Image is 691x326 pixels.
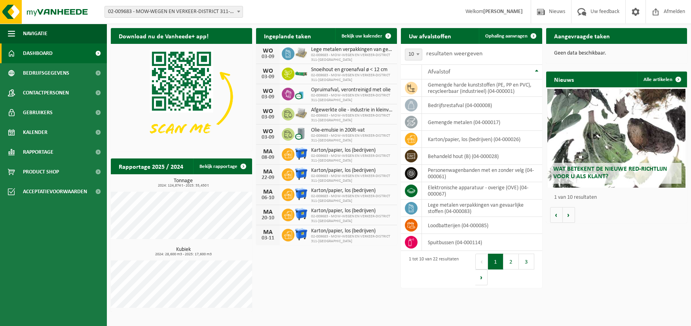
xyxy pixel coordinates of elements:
[23,182,87,202] span: Acceptatievoorwaarden
[311,234,393,244] span: 02-009683 - MOW-WEGEN EN VERKEER-DISTRICT 311-[GEOGRAPHIC_DATA]
[475,254,488,269] button: Previous
[342,34,382,39] span: Bekijk uw kalender
[294,228,308,241] img: WB-1100-HPE-BE-01
[193,158,251,174] a: Bekijk rapportage
[311,228,393,234] span: Karton/papier, los (bedrijven)
[294,147,308,160] img: WB-1100-HPE-BE-01
[405,49,422,60] span: 10
[311,73,393,83] span: 02-009683 - MOW-WEGEN EN VERKEER-DISTRICT 311-[GEOGRAPHIC_DATA]
[260,94,276,100] div: 03-09
[311,194,393,204] span: 02-009683 - MOW-WEGEN EN VERKEER-DISTRICT 311-[GEOGRAPHIC_DATA]
[260,68,276,74] div: WO
[111,28,216,43] h2: Download nu de Vanheede+ app!
[260,175,276,181] div: 22-09
[260,108,276,115] div: WO
[546,72,582,87] h2: Nieuws
[422,148,542,165] td: behandeld hout (B) (04-000028)
[294,70,308,77] img: HK-XC-10-GN-00
[256,28,319,43] h2: Ingeplande taken
[260,115,276,120] div: 03-09
[405,49,422,60] span: 10
[23,63,69,83] span: Bedrijfsgegevens
[311,127,393,134] span: Olie-emulsie in 200lt-vat
[485,34,528,39] span: Ophaling aanvragen
[311,208,393,214] span: Karton/papier, los (bedrijven)
[311,107,393,113] span: Afgewerkte olie - industrie in kleinverpakking
[422,114,542,131] td: gemengde metalen (04-000017)
[23,43,53,63] span: Dashboard
[546,28,618,43] h2: Aangevraagde taken
[260,169,276,175] div: MA
[260,209,276,215] div: MA
[475,269,488,285] button: Next
[422,131,542,148] td: karton/papier, los (bedrijven) (04-000026)
[260,74,276,80] div: 03-09
[294,207,308,221] img: WB-1100-HPE-BE-01
[422,97,542,114] td: bedrijfsrestafval (04-000008)
[479,28,541,44] a: Ophaling aanvragen
[422,79,542,97] td: gemengde harde kunststoffen (PE, PP en PVC), recycleerbaar (industrieel) (04-000001)
[488,254,503,269] button: 1
[115,253,252,256] span: 2024: 28,600 m3 - 2025: 17,600 m3
[294,167,308,181] img: WB-1100-HPE-BE-01
[426,51,482,57] label: resultaten weergeven
[294,87,308,100] img: LP-OT-00060-CU
[260,229,276,236] div: MA
[260,189,276,195] div: MA
[401,28,459,43] h2: Uw afvalstoffen
[23,162,59,182] span: Product Shop
[115,184,252,188] span: 2024: 124,874 t - 2025: 55,450 t
[311,113,393,123] span: 02-009683 - MOW-WEGEN EN VERKEER-DISTRICT 311-[GEOGRAPHIC_DATA]
[563,207,575,223] button: Volgende
[260,215,276,221] div: 20-10
[260,48,276,54] div: WO
[428,69,450,75] span: Afvalstof
[311,47,393,53] span: Lege metalen verpakkingen van gevaarlijke stoffen
[422,200,542,217] td: lege metalen verpakkingen van gevaarlijke stoffen (04-000083)
[104,6,243,18] span: 02-009683 - MOW-WEGEN EN VERKEER-DISTRICT 311-BRUGGE - 8000 BRUGGE, KONING ALBERT I LAAN 293
[422,182,542,200] td: elektronische apparatuur - overige (OVE) (04-000067)
[311,168,393,174] span: Karton/papier, los (bedrijven)
[311,154,393,163] span: 02-009683 - MOW-WEGEN EN VERKEER-DISTRICT 311-[GEOGRAPHIC_DATA]
[260,54,276,60] div: 03-09
[115,247,252,256] h3: Kubiek
[294,46,308,60] img: LP-PA-00000-WDN-11
[260,128,276,135] div: WO
[422,217,542,234] td: loodbatterijen (04-000085)
[111,158,191,174] h2: Rapportage 2025 / 2024
[311,147,393,154] span: Karton/papier, los (bedrijven)
[311,93,393,103] span: 02-009683 - MOW-WEGEN EN VERKEER-DISTRICT 311-[GEOGRAPHIC_DATA]
[260,236,276,241] div: 03-11
[422,165,542,182] td: personenwagenbanden met en zonder velg (04-000061)
[483,9,523,15] strong: [PERSON_NAME]
[637,72,686,87] a: Alle artikelen
[550,207,563,223] button: Vorige
[23,83,69,103] span: Contactpersonen
[294,127,308,140] img: LP-LD-00200-CU
[23,142,53,162] span: Rapportage
[311,174,393,183] span: 02-009683 - MOW-WEGEN EN VERKEER-DISTRICT 311-[GEOGRAPHIC_DATA]
[335,28,396,44] a: Bekijk uw kalender
[23,24,47,43] span: Navigatie
[111,44,252,149] img: Download de VHEPlus App
[23,103,53,122] span: Gebruikers
[311,53,393,62] span: 02-009683 - MOW-WEGEN EN VERKEER-DISTRICT 311-[GEOGRAPHIC_DATA]
[311,134,393,143] span: 02-009683 - MOW-WEGEN EN VERKEER-DISTRICT 311-[GEOGRAPHIC_DATA]
[311,188,393,194] span: Karton/papier, los (bedrijven)
[547,89,685,188] a: Wat betekent de nieuwe RED-richtlijn voor u als klant?
[503,254,519,269] button: 2
[554,195,683,200] p: 1 van 10 resultaten
[105,6,243,17] span: 02-009683 - MOW-WEGEN EN VERKEER-DISTRICT 311-BRUGGE - 8000 BRUGGE, KONING ALBERT I LAAN 293
[553,166,667,180] span: Wat betekent de nieuwe RED-richtlijn voor u als klant?
[311,87,393,93] span: Opruimafval, verontreinigd met olie
[422,234,542,251] td: spuitbussen (04-000114)
[23,122,47,142] span: Kalender
[260,195,276,201] div: 06-10
[260,149,276,155] div: MA
[115,178,252,188] h3: Tonnage
[554,51,680,56] p: Geen data beschikbaar.
[260,155,276,160] div: 08-09
[294,187,308,201] img: WB-1100-HPE-BE-01
[260,88,276,94] div: WO
[519,254,534,269] button: 3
